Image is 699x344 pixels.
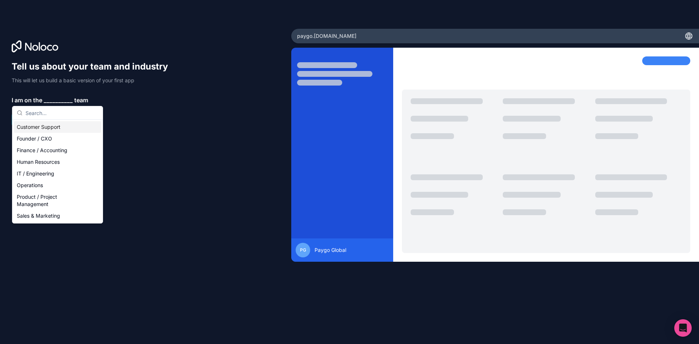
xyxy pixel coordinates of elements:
div: Finance / Accounting [14,145,101,156]
div: Suggestions [12,120,103,223]
div: Product / Project Management [14,191,101,210]
input: Search... [25,106,98,119]
div: Operations [14,179,101,191]
div: IT / Engineering [14,168,101,179]
span: team [74,96,88,104]
span: paygo .[DOMAIN_NAME] [297,32,356,40]
p: This will let us build a basic version of your first app [12,77,175,84]
h1: Tell us about your team and industry [12,61,175,72]
span: Paygo Global [315,246,346,254]
div: Human Resources [14,156,101,168]
div: Customer Support [14,121,101,133]
div: Sales & Marketing [14,210,101,222]
span: PG [300,247,306,253]
span: __________ [44,96,73,104]
div: Founder / CXO [14,133,101,145]
span: I am on the [12,96,42,104]
div: Open Intercom Messenger [674,319,692,337]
